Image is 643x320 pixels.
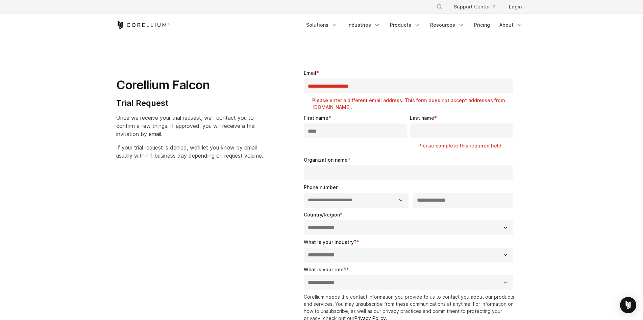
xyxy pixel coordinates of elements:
[312,97,516,111] label: Please enter a different email address. This form does not accept addresses from [DOMAIN_NAME].
[410,115,434,121] span: Last name
[116,77,263,93] h1: Corellium Falcon
[418,142,516,149] label: Please complete this required field.
[304,239,356,245] span: What is your industry?
[428,1,527,13] div: Navigation Menu
[116,98,263,108] h4: Trial Request
[434,1,446,13] button: Search
[304,184,338,190] span: Phone number
[448,1,501,13] a: Support Center
[304,267,346,272] span: What is your role?
[302,19,527,31] div: Navigation Menu
[495,19,527,31] a: About
[116,144,263,159] span: If your trial request is denied, we'll let you know by email usually within 1 business day depend...
[470,19,494,31] a: Pricing
[116,21,170,29] a: Corellium Home
[302,19,342,31] a: Solutions
[304,212,340,218] span: Country/Region
[343,19,385,31] a: Industries
[426,19,469,31] a: Resources
[620,297,636,313] div: Open Intercom Messenger
[386,19,425,31] a: Products
[503,1,527,13] a: Login
[304,115,328,121] span: First name
[304,70,316,76] span: Email
[116,114,255,137] span: Once we receive your trial request, we'll contact you to confirm a few things. If approved, you w...
[304,157,348,163] span: Organization name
